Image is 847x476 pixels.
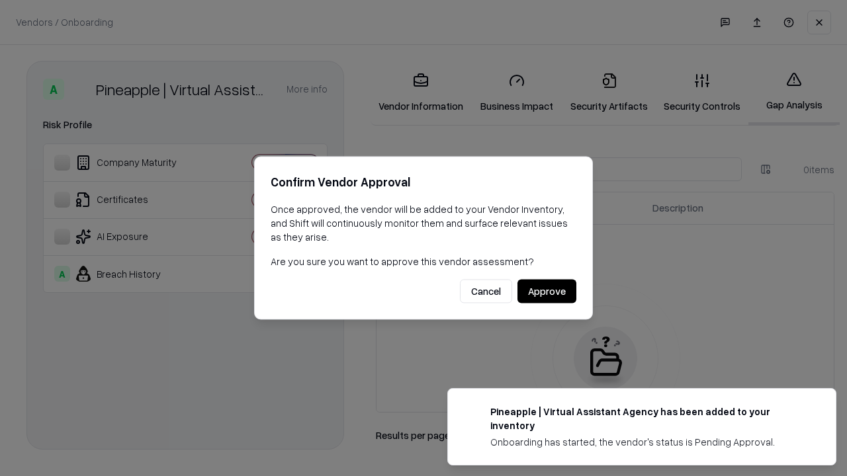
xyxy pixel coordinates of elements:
p: Once approved, the vendor will be added to your Vendor Inventory, and Shift will continuously mon... [271,202,576,244]
button: Approve [517,280,576,303]
p: Are you sure you want to approve this vendor assessment? [271,255,576,268]
h2: Confirm Vendor Approval [271,173,576,192]
button: Cancel [460,280,512,303]
div: Onboarding has started, the vendor's status is Pending Approval. [490,435,804,449]
img: trypineapple.com [464,405,480,420]
div: Pineapple | Virtual Assistant Agency has been added to your inventory [490,405,804,432]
